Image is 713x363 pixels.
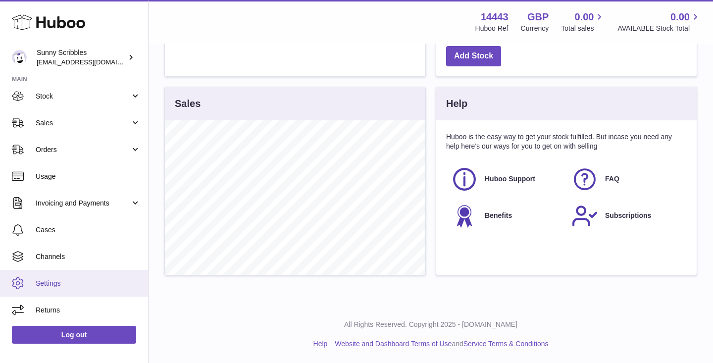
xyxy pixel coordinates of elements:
[36,92,130,101] span: Stock
[156,320,705,329] p: All Rights Reserved. Copyright 2025 - [DOMAIN_NAME]
[36,118,130,128] span: Sales
[481,10,509,24] strong: 14443
[36,279,141,288] span: Settings
[561,10,605,33] a: 0.00 Total sales
[36,172,141,181] span: Usage
[175,97,201,110] h3: Sales
[335,340,452,348] a: Website and Dashboard Terms of Use
[571,166,682,193] a: FAQ
[36,306,141,315] span: Returns
[617,10,701,33] a: 0.00 AVAILABLE Stock Total
[527,10,549,24] strong: GBP
[463,340,549,348] a: Service Terms & Conditions
[36,225,141,235] span: Cases
[37,58,146,66] span: [EMAIL_ADDRESS][DOMAIN_NAME]
[670,10,690,24] span: 0.00
[575,10,594,24] span: 0.00
[617,24,701,33] span: AVAILABLE Stock Total
[451,203,561,229] a: Benefits
[36,252,141,261] span: Channels
[605,174,619,184] span: FAQ
[446,132,687,151] p: Huboo is the easy way to get your stock fulfilled. But incase you need any help here's our ways f...
[12,326,136,344] a: Log out
[446,46,501,66] a: Add Stock
[331,339,548,349] li: and
[12,50,27,65] img: bemanager811@gmail.com
[313,340,328,348] a: Help
[37,48,126,67] div: Sunny Scribbles
[521,24,549,33] div: Currency
[451,166,561,193] a: Huboo Support
[605,211,651,220] span: Subscriptions
[36,199,130,208] span: Invoicing and Payments
[485,174,535,184] span: Huboo Support
[475,24,509,33] div: Huboo Ref
[485,211,512,220] span: Benefits
[561,24,605,33] span: Total sales
[36,145,130,155] span: Orders
[446,97,467,110] h3: Help
[571,203,682,229] a: Subscriptions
